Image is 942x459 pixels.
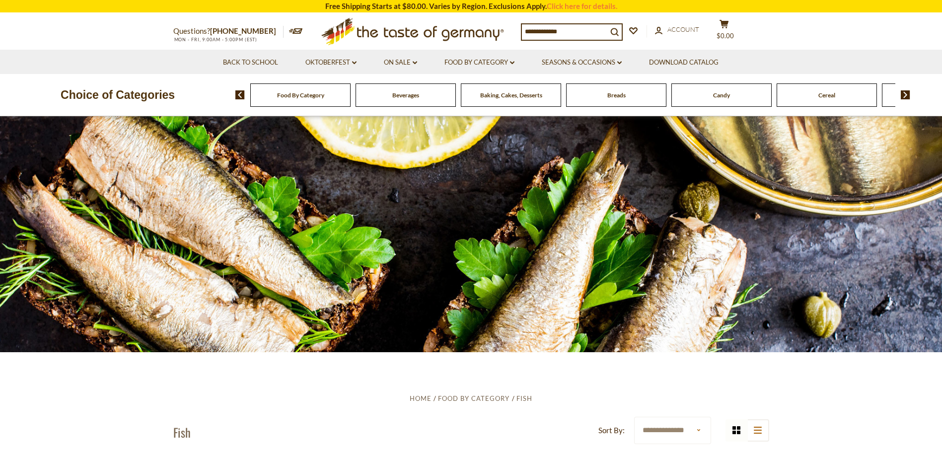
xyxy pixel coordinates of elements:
[607,91,626,99] a: Breads
[598,424,625,437] label: Sort By:
[667,25,699,33] span: Account
[173,425,191,440] h1: Fish
[480,91,542,99] a: Baking, Cakes, Desserts
[444,57,514,68] a: Food By Category
[901,90,910,99] img: next arrow
[547,1,617,10] a: Click here for details.
[223,57,278,68] a: Back to School
[542,57,622,68] a: Seasons & Occasions
[717,32,734,40] span: $0.00
[649,57,719,68] a: Download Catalog
[384,57,417,68] a: On Sale
[818,91,835,99] a: Cereal
[410,394,432,402] a: Home
[210,26,276,35] a: [PHONE_NUMBER]
[516,394,532,402] a: Fish
[392,91,419,99] a: Beverages
[277,91,324,99] a: Food By Category
[710,19,739,44] button: $0.00
[305,57,357,68] a: Oktoberfest
[713,91,730,99] a: Candy
[173,37,258,42] span: MON - FRI, 9:00AM - 5:00PM (EST)
[173,25,284,38] p: Questions?
[438,394,509,402] a: Food By Category
[235,90,245,99] img: previous arrow
[655,24,699,35] a: Account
